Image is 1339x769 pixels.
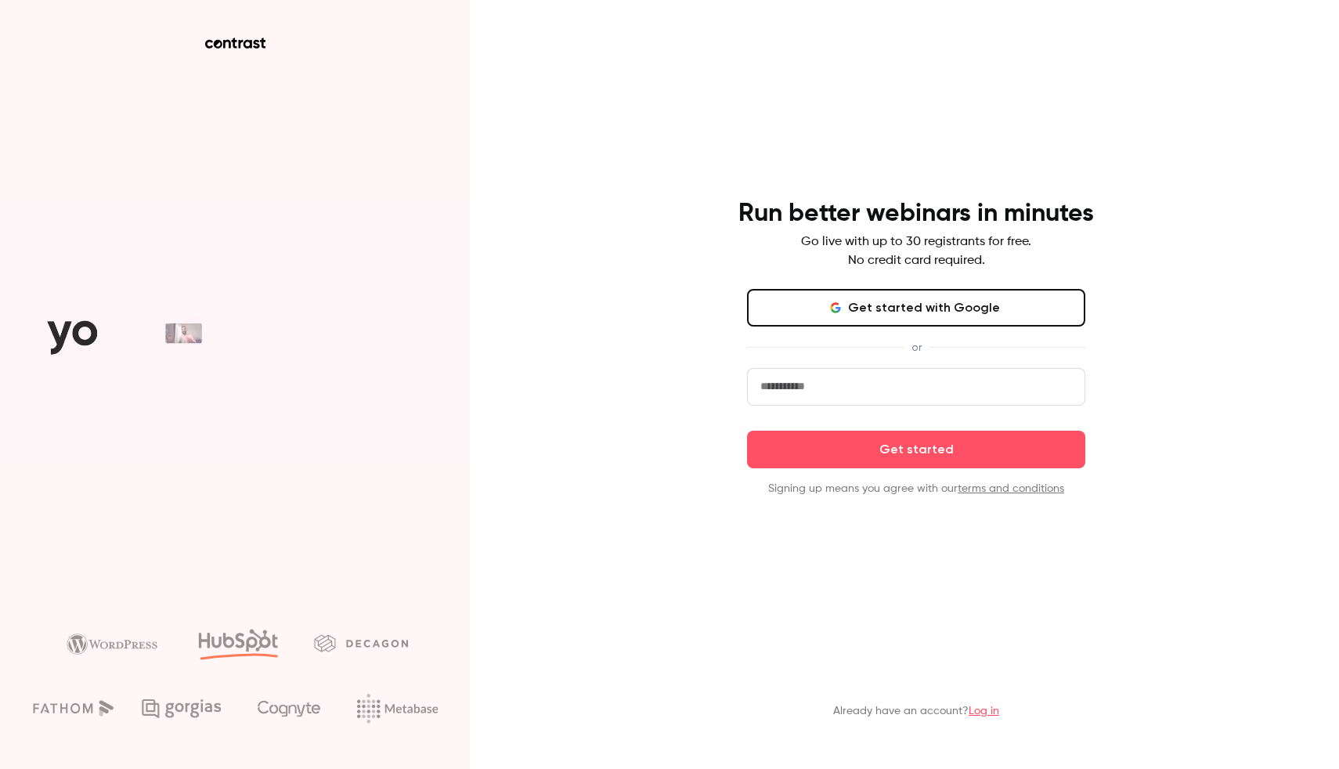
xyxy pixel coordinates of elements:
[958,483,1064,494] a: terms and conditions
[833,703,999,719] p: Already have an account?
[904,339,929,356] span: or
[747,431,1085,468] button: Get started
[747,289,1085,327] button: Get started with Google
[738,198,1094,229] h4: Run better webinars in minutes
[314,634,408,652] img: decagon
[969,706,999,717] a: Log in
[747,481,1085,496] p: Signing up means you agree with our
[801,233,1031,270] p: Go live with up to 30 registrants for free. No credit card required.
